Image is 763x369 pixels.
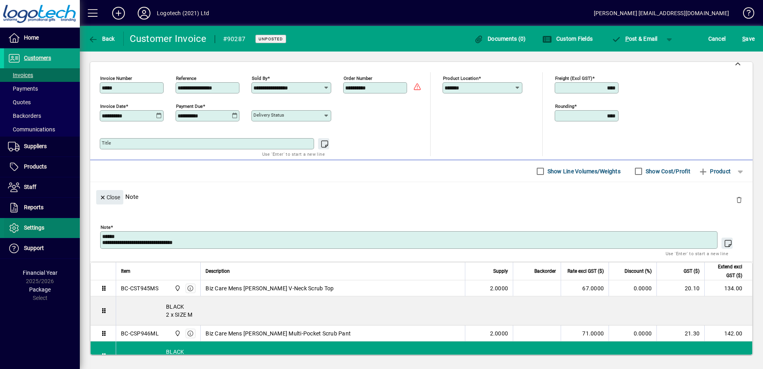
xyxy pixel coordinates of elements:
a: Home [4,28,80,48]
a: Payments [4,82,80,95]
a: Suppliers [4,137,80,157]
a: Quotes [4,95,80,109]
a: Support [4,238,80,258]
mat-label: Freight (excl GST) [555,75,592,81]
span: Quotes [8,99,31,105]
span: Central [172,284,182,293]
span: Extend excl GST ($) [710,262,742,280]
td: 134.00 [704,280,752,296]
mat-label: Order number [344,75,372,81]
button: Product [694,164,735,179]
mat-label: Sold by [252,75,267,81]
div: 67.0000 [566,284,604,292]
mat-hint: Use 'Enter' to start a new line [666,249,728,258]
label: Show Cost/Profit [644,167,690,175]
span: Item [121,267,130,276]
mat-label: Product location [443,75,478,81]
span: Discount (%) [625,267,652,276]
span: Invoices [8,72,33,78]
td: 142.00 [704,325,752,341]
span: Products [24,163,47,170]
button: Close [96,190,123,204]
a: Backorders [4,109,80,123]
button: Save [740,32,757,46]
app-page-header-button: Close [94,193,125,200]
mat-label: Note [101,224,111,230]
span: Biz Care Mens [PERSON_NAME] V-Neck Scrub Top [206,284,334,292]
app-page-header-button: Back [80,32,124,46]
button: Add [106,6,131,20]
mat-label: Rounding [555,103,574,109]
a: Communications [4,123,80,136]
span: Settings [24,224,44,231]
span: Financial Year [23,270,57,276]
div: #90287 [223,33,246,46]
span: ave [742,32,755,45]
span: Product [698,165,731,178]
span: Package [29,286,51,293]
a: Settings [4,218,80,238]
span: S [742,36,745,42]
span: Rate excl GST ($) [567,267,604,276]
span: Back [88,36,115,42]
label: Show Line Volumes/Weights [546,167,621,175]
span: Backorders [8,113,41,119]
div: BC-CST945MS [121,284,158,292]
span: 2.0000 [490,329,508,337]
div: BLACK 2 x SIZE M [116,296,752,325]
span: Communications [8,126,55,133]
button: Documents (0) [472,32,528,46]
span: Close [99,191,120,204]
td: 20.10 [656,280,704,296]
button: Post & Email [607,32,662,46]
td: 21.30 [656,325,704,341]
span: Customers [24,55,51,61]
span: Central [172,329,182,338]
span: 2.0000 [490,284,508,292]
span: Unposted [259,36,283,42]
a: Knowledge Base [737,2,753,28]
mat-label: Reference [176,75,196,81]
button: Custom Fields [540,32,595,46]
mat-hint: Use 'Enter' to start a new line [262,149,325,159]
app-page-header-button: Delete [729,196,749,203]
div: [PERSON_NAME] [EMAIL_ADDRESS][DOMAIN_NAME] [594,7,729,20]
span: Cancel [708,32,726,45]
span: ost & Email [611,36,658,42]
mat-label: Title [102,140,111,146]
div: Note [90,182,753,211]
button: Delete [729,190,749,209]
button: Back [86,32,117,46]
span: Supply [493,267,508,276]
div: 71.0000 [566,329,604,337]
td: 0.0000 [609,325,656,341]
span: Staff [24,184,36,190]
span: Custom Fields [542,36,593,42]
mat-label: Invoice date [100,103,126,109]
a: Reports [4,198,80,218]
span: Home [24,34,39,41]
span: Suppliers [24,143,47,149]
span: Support [24,245,44,251]
span: Backorder [534,267,556,276]
td: 0.0000 [609,280,656,296]
span: Documents (0) [474,36,526,42]
mat-label: Invoice number [100,75,132,81]
span: GST ($) [684,267,700,276]
mat-label: Payment due [176,103,203,109]
button: Cancel [706,32,728,46]
span: Biz Care Mens [PERSON_NAME] Multi-Pocket Scrub Pant [206,329,351,337]
div: Logotech (2021) Ltd [157,7,209,20]
button: Profile [131,6,157,20]
mat-label: Delivery status [253,112,284,118]
span: Description [206,267,230,276]
span: Reports [24,204,43,210]
a: Products [4,157,80,177]
a: Invoices [4,68,80,82]
a: Staff [4,177,80,197]
span: P [625,36,629,42]
div: Customer Invoice [130,32,207,45]
span: Payments [8,85,38,92]
div: BC-CSP946ML [121,329,159,337]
